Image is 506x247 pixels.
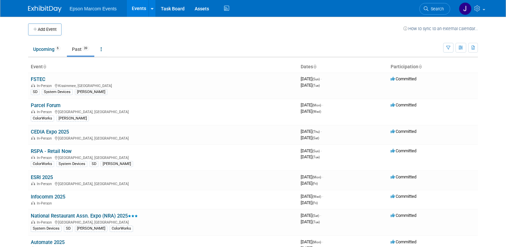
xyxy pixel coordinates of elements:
span: [DATE] [301,194,323,199]
span: In-Person [37,156,54,160]
a: Past39 [67,43,94,56]
a: Sort by Event Name [43,64,46,69]
th: Participation [388,61,478,73]
span: (Wed) [312,110,321,113]
a: Automate 2025 [31,239,65,245]
span: (Sun) [312,77,320,81]
a: FSTEC [31,76,45,82]
div: [PERSON_NAME] [75,226,107,232]
span: (Tue) [312,84,320,87]
span: [DATE] [301,174,323,179]
div: [PERSON_NAME] [57,115,89,121]
span: (Tue) [312,220,320,224]
a: RSPA - Retail Now [31,148,72,154]
span: [DATE] [301,76,322,81]
div: System Devices [42,89,73,95]
span: - [321,76,322,81]
div: Kissimmee, [GEOGRAPHIC_DATA] [31,83,295,88]
img: Jenny Gowers [459,2,472,15]
div: [PERSON_NAME] [75,89,107,95]
a: Infocomm 2025 [31,194,65,200]
img: In-Person Event [31,220,35,224]
a: Upcoming6 [28,43,66,56]
div: ColorWorks [110,226,133,232]
span: (Sat) [312,214,319,218]
div: [GEOGRAPHIC_DATA], [GEOGRAPHIC_DATA] [31,181,295,186]
div: System Devices [31,226,62,232]
span: [DATE] [301,154,320,159]
span: Committed [391,194,416,199]
div: System Devices [57,161,87,167]
span: [DATE] [301,109,321,114]
span: Committed [391,102,416,107]
span: (Tue) [312,155,320,159]
span: (Fri) [312,182,318,185]
img: In-Person Event [31,84,35,87]
span: (Sun) [312,149,320,153]
a: ESRI 2025 [31,174,53,180]
div: SD [31,89,39,95]
span: Epson Marcom Events [70,6,117,11]
a: CEDIA Expo 2025 [31,129,69,135]
a: Parcel Forum [31,102,61,108]
span: Committed [391,213,416,218]
span: [DATE] [301,239,323,244]
span: Committed [391,174,416,179]
span: (Mon) [312,240,321,244]
span: - [322,174,323,179]
div: [GEOGRAPHIC_DATA], [GEOGRAPHIC_DATA] [31,219,295,225]
span: (Thu) [312,130,320,134]
span: - [320,213,321,218]
img: In-Person Event [31,136,35,140]
img: In-Person Event [31,110,35,113]
a: National Restaurant Assn. Expo (NRA) 2025 [31,213,138,219]
span: (Wed) [312,195,321,198]
button: Add Event [28,23,62,35]
th: Event [28,61,298,73]
span: - [322,102,323,107]
div: [GEOGRAPHIC_DATA], [GEOGRAPHIC_DATA] [31,155,295,160]
span: [DATE] [301,213,321,218]
span: [DATE] [301,219,320,224]
a: How to sync to an external calendar... [403,26,478,31]
span: In-Person [37,201,54,205]
div: SD [64,226,73,232]
img: In-Person Event [31,201,35,204]
a: Sort by Start Date [313,64,316,69]
img: In-Person Event [31,182,35,185]
span: Search [428,6,444,11]
div: [PERSON_NAME] [101,161,133,167]
th: Dates [298,61,388,73]
span: 39 [82,46,89,51]
span: [DATE] [301,129,322,134]
span: - [322,194,323,199]
span: Committed [391,129,416,134]
div: ColorWorks [31,161,54,167]
span: [DATE] [301,181,318,186]
span: (Fri) [312,201,318,205]
span: - [322,239,323,244]
span: [DATE] [301,200,318,205]
span: 6 [55,46,61,51]
span: In-Person [37,182,54,186]
span: Committed [391,76,416,81]
span: (Sat) [312,136,319,140]
span: (Mon) [312,175,321,179]
img: ExhibitDay [28,6,62,12]
span: Committed [391,239,416,244]
span: In-Person [37,110,54,114]
span: - [321,129,322,134]
span: Committed [391,148,416,153]
span: In-Person [37,220,54,225]
img: In-Person Event [31,156,35,159]
a: Sort by Participation Type [418,64,422,69]
span: In-Person [37,84,54,88]
div: SD [90,161,98,167]
div: [GEOGRAPHIC_DATA], [GEOGRAPHIC_DATA] [31,135,295,141]
span: [DATE] [301,83,320,88]
div: ColorWorks [31,115,54,121]
div: [GEOGRAPHIC_DATA], [GEOGRAPHIC_DATA] [31,109,295,114]
span: [DATE] [301,135,319,140]
a: Search [419,3,450,15]
span: [DATE] [301,102,323,107]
